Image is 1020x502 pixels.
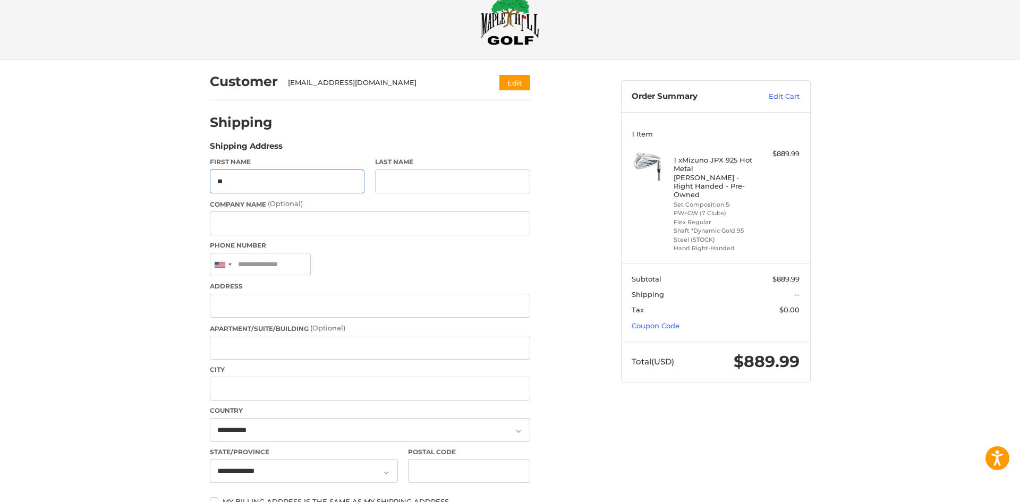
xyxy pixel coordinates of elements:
label: First Name [210,157,365,167]
label: City [210,365,530,375]
a: Coupon Code [632,321,679,330]
span: $889.99 [772,275,800,283]
span: Total (USD) [632,356,674,367]
label: Phone Number [210,241,530,250]
h3: 1 Item [632,130,800,138]
h4: 1 x Mizuno JPX 925 Hot Metal [PERSON_NAME] - Right Handed - Pre-Owned [674,156,755,199]
label: Address [210,282,530,291]
div: [EMAIL_ADDRESS][DOMAIN_NAME] [288,78,479,88]
li: Set Composition 5-PW+GW (7 Clubs) [674,200,755,218]
div: United States: +1 [210,253,235,276]
span: -- [794,290,800,299]
iframe: Google Customer Reviews [932,473,1020,502]
small: (Optional) [310,324,345,332]
span: Subtotal [632,275,661,283]
label: Country [210,406,530,415]
li: Flex Regular [674,218,755,227]
h2: Customer [210,73,278,90]
span: Tax [632,305,644,314]
a: Edit Cart [746,91,800,102]
h2: Shipping [210,114,273,131]
legend: Shipping Address [210,140,283,157]
button: Edit [499,75,530,90]
label: Postal Code [408,447,530,457]
label: Company Name [210,199,530,209]
label: Last Name [375,157,530,167]
li: Shaft *Dynamic Gold 95 Steel (STOCK) [674,226,755,244]
li: Hand Right-Handed [674,244,755,253]
label: State/Province [210,447,398,457]
span: $889.99 [734,352,800,371]
label: Apartment/Suite/Building [210,323,530,334]
div: $889.99 [758,149,800,159]
span: $0.00 [779,305,800,314]
span: Shipping [632,290,664,299]
small: (Optional) [268,199,303,208]
h3: Order Summary [632,91,746,102]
